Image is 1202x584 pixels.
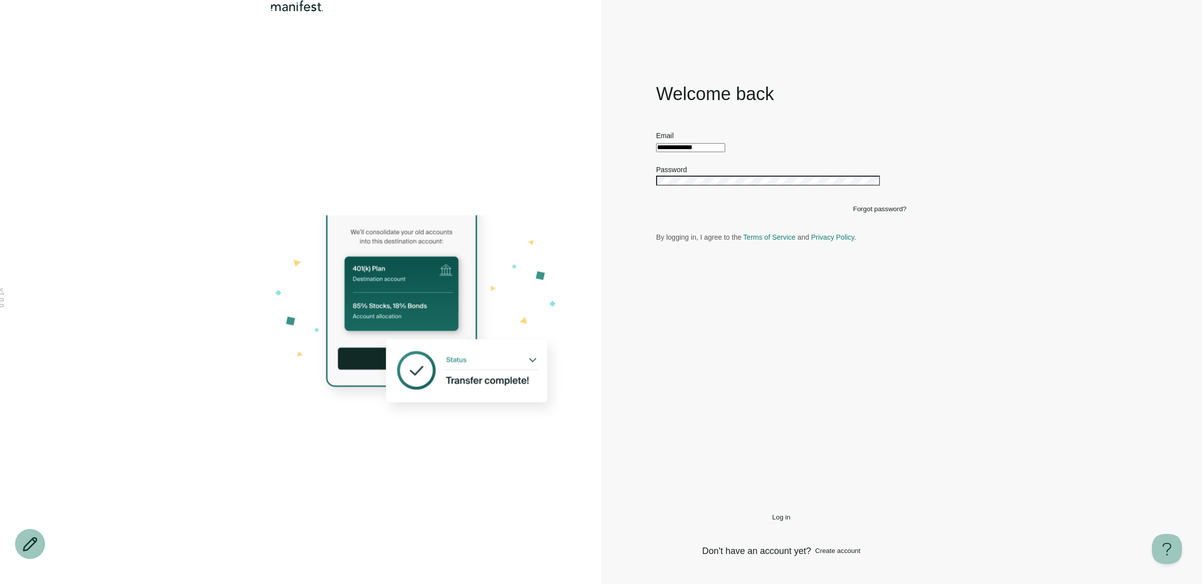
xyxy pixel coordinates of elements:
h1: Welcome back [656,82,907,106]
span: Log in [772,513,790,521]
span: Don't have an account yet? [702,545,811,557]
a: Privacy Policy [811,233,854,241]
button: Create account [815,547,860,554]
label: Email [656,132,674,140]
button: Log in [656,262,907,521]
iframe: Toggle Customer Support [1152,534,1182,564]
p: By logging in, I agree to the and . [656,233,907,242]
label: Password [656,166,687,174]
a: Terms of Service [743,233,795,241]
button: Forgot password? [853,205,907,213]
